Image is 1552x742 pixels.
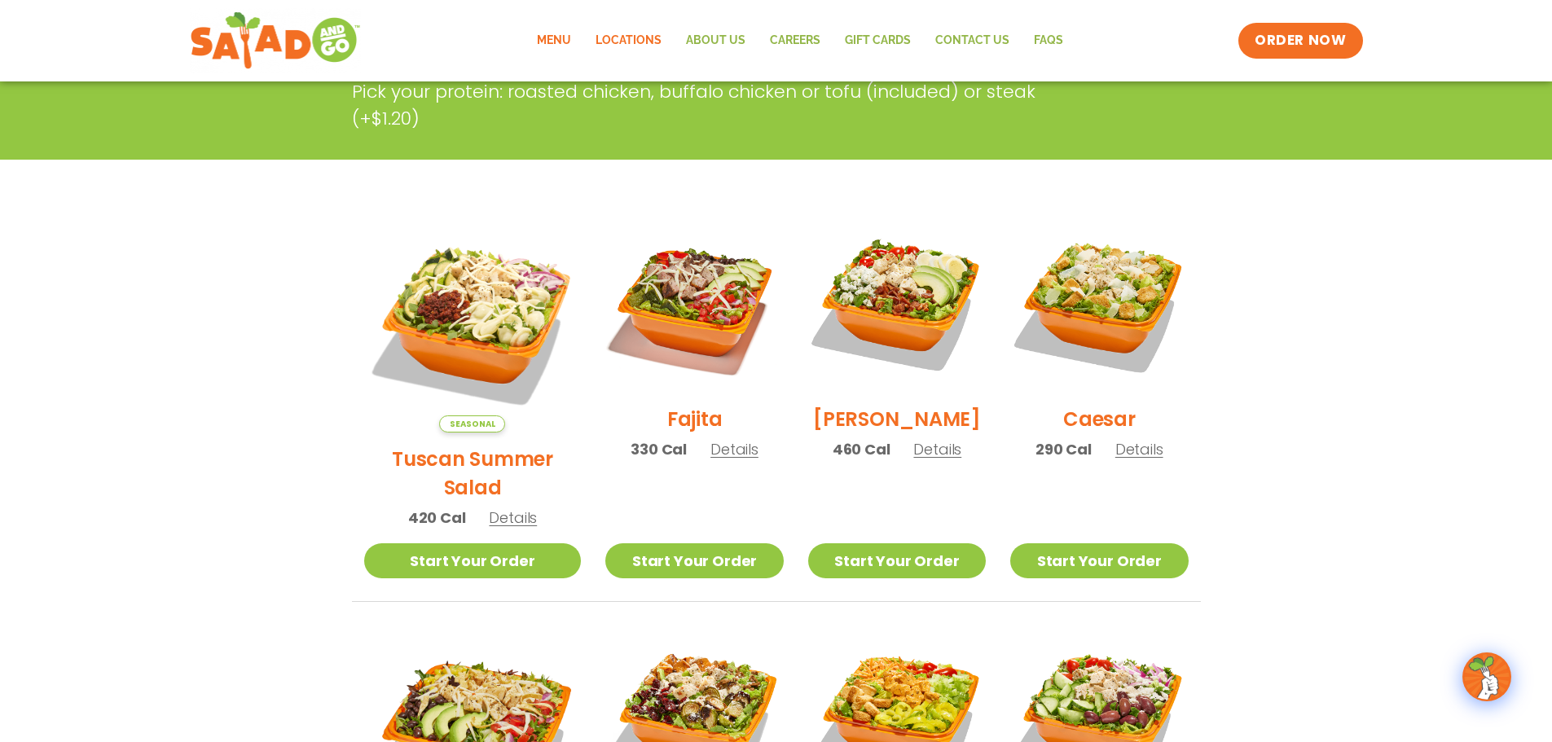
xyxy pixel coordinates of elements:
p: Pick your protein: roasted chicken, buffalo chicken or tofu (included) or steak (+$1.20) [352,78,1077,132]
span: 290 Cal [1035,438,1092,460]
a: Start Your Order [1010,543,1188,578]
a: Menu [525,22,583,59]
img: Product photo for Tuscan Summer Salad [364,215,582,432]
img: Product photo for Caesar Salad [1010,215,1188,393]
nav: Menu [525,22,1075,59]
h2: Tuscan Summer Salad [364,445,582,502]
h2: Caesar [1063,405,1136,433]
span: 420 Cal [408,507,466,529]
span: Seasonal [439,415,505,432]
img: new-SAG-logo-768×292 [190,8,362,73]
a: Careers [758,22,833,59]
span: 330 Cal [631,438,687,460]
span: Details [489,507,537,528]
span: Details [913,439,961,459]
h2: [PERSON_NAME] [813,405,981,433]
img: wpChatIcon [1464,654,1510,700]
a: Start Your Order [808,543,986,578]
span: Details [1115,439,1163,459]
img: Product photo for Fajita Salad [605,215,783,393]
h2: Fajita [667,405,723,433]
a: Start Your Order [364,543,582,578]
img: Product photo for Cobb Salad [808,215,986,393]
a: Locations [583,22,674,59]
a: Contact Us [923,22,1022,59]
a: ORDER NOW [1238,23,1362,59]
span: 460 Cal [833,438,890,460]
a: Start Your Order [605,543,783,578]
a: FAQs [1022,22,1075,59]
a: About Us [674,22,758,59]
span: Details [710,439,758,459]
span: ORDER NOW [1255,31,1346,50]
a: GIFT CARDS [833,22,923,59]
